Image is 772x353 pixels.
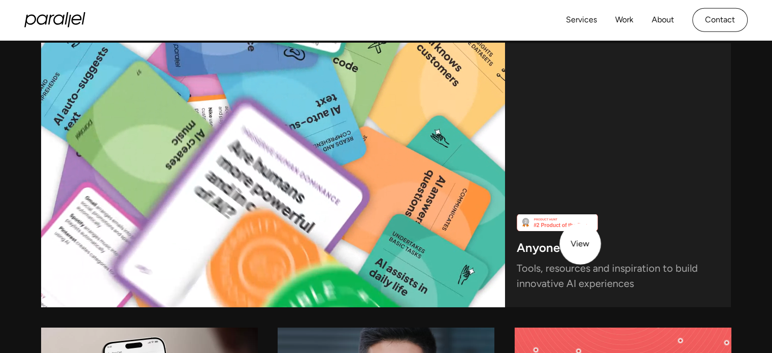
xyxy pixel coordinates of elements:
[517,243,594,257] h3: AnyoneCanAI
[615,13,633,27] a: Work
[517,265,719,291] p: Tools, resources and inspiration to build innovative AI experiences
[692,8,748,32] a: Contact
[566,13,597,27] a: Services
[24,12,85,27] a: home
[652,13,674,27] a: About
[41,43,731,307] a: AnyoneCanAITools, resources and inspiration to build innovative AI experiences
